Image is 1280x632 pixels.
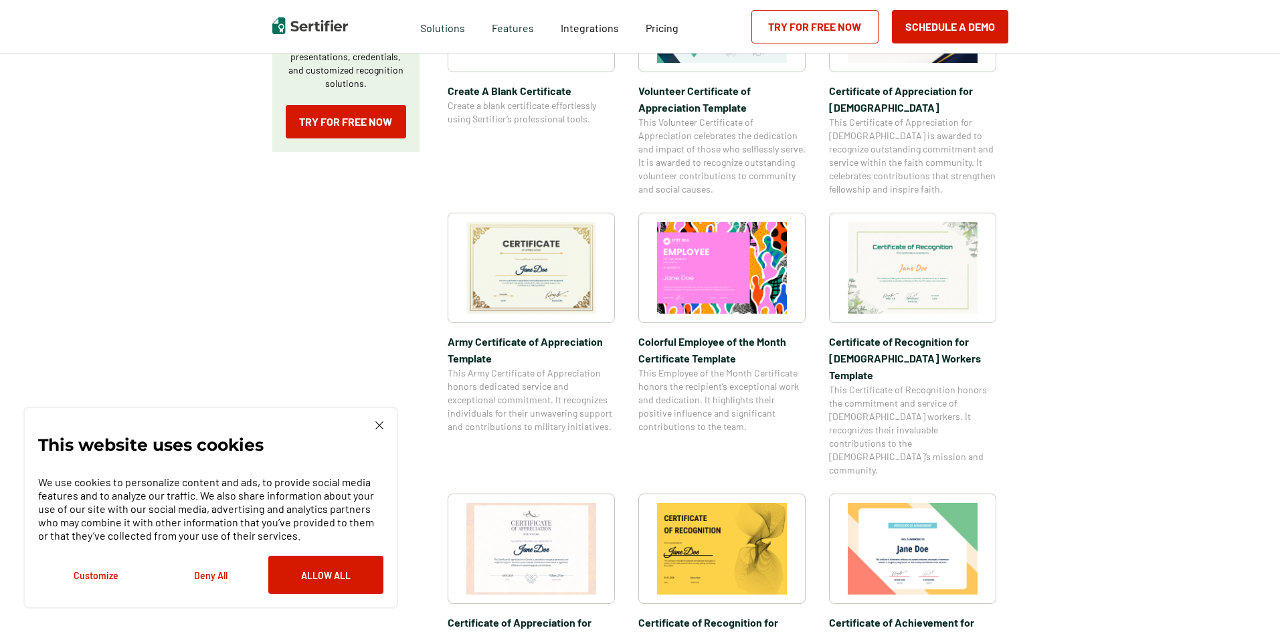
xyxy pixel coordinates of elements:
span: Army Certificate of Appreciation​ Template [448,333,615,366]
a: Colorful Employee of the Month Certificate TemplateColorful Employee of the Month Certificate Tem... [638,213,806,477]
img: Certificate of Appreciation for Donors​ Template [466,503,596,595]
span: This Certificate of Appreciation for [DEMOGRAPHIC_DATA] is awarded to recognize outstanding commi... [829,116,996,196]
a: Certificate of Recognition for Church Workers TemplateCertificate of Recognition for [DEMOGRAPHIC... [829,213,996,477]
span: Volunteer Certificate of Appreciation Template [638,82,806,116]
span: Certificate of Appreciation for [DEMOGRAPHIC_DATA]​ [829,82,996,116]
img: Certificate of Recognition for Church Workers Template [848,222,978,314]
img: Certificate of Recognition for Parents Template [657,503,787,595]
a: Army Certificate of Appreciation​ TemplateArmy Certificate of Appreciation​ TemplateThis Army Cer... [448,213,615,477]
img: Colorful Employee of the Month Certificate Template [657,222,787,314]
img: Cookie Popup Close [375,421,383,429]
span: Solutions [420,18,465,35]
span: Certificate of Recognition for [DEMOGRAPHIC_DATA] Workers Template [829,333,996,383]
button: Deny All [153,556,268,594]
a: Try for Free Now [286,105,406,138]
button: Allow All [268,556,383,594]
a: Pricing [646,18,678,35]
span: This Army Certificate of Appreciation honors dedicated service and exceptional commitment. It rec... [448,366,615,433]
span: This Employee of the Month Certificate honors the recipient’s exceptional work and dedication. It... [638,366,806,433]
button: Customize [38,556,153,594]
span: Create A Blank Certificate [448,82,615,99]
span: This Volunteer Certificate of Appreciation celebrates the dedication and impact of those who self... [638,116,806,196]
span: This Certificate of Recognition honors the commitment and service of [DEMOGRAPHIC_DATA] workers. ... [829,383,996,477]
a: Integrations [561,18,619,35]
p: We use cookies to personalize content and ads, to provide social media features and to analyze ou... [38,476,383,542]
a: Try for Free Now [751,10,879,43]
p: This website uses cookies [38,438,264,451]
iframe: Chat Widget [1213,568,1280,632]
button: Schedule a Demo [892,10,1008,43]
span: Features [492,18,534,35]
p: Create a blank certificate with Sertifier for professional presentations, credentials, and custom... [286,23,406,90]
span: Create a blank certificate effortlessly using Sertifier’s professional tools. [448,99,615,126]
img: Certificate of Achievement for Kindergarten [848,503,978,595]
img: Army Certificate of Appreciation​ Template [466,222,596,314]
span: Integrations [561,21,619,34]
img: Sertifier | Digital Credentialing Platform [272,17,348,34]
span: Pricing [646,21,678,34]
span: Colorful Employee of the Month Certificate Template [638,333,806,366]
